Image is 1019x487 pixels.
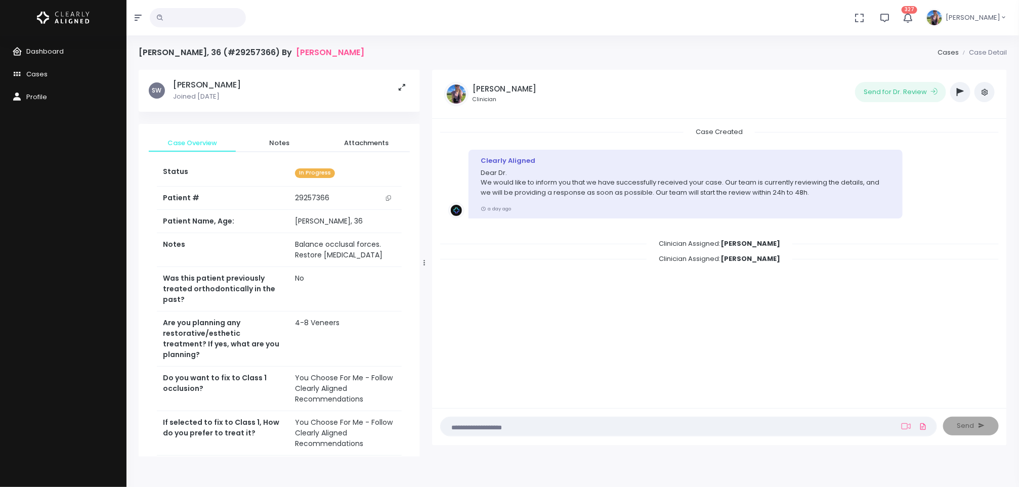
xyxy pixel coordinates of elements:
[296,48,364,57] a: [PERSON_NAME]
[481,205,511,212] small: a day ago
[244,138,315,148] span: Notes
[473,84,536,94] h5: [PERSON_NAME]
[481,168,890,198] p: Dear Dr. We would like to inform you that we have successfully received your case. Our team is cu...
[647,251,792,267] span: Clinician Assigned:
[295,168,335,178] span: In Progress
[684,124,755,140] span: Case Created
[173,80,241,90] h5: [PERSON_NAME]
[289,411,402,456] td: You Choose For Me - Follow Clearly Aligned Recommendations
[157,367,289,411] th: Do you want to fix to Class 1 occlusion?
[157,312,289,367] th: Are you planning any restorative/esthetic treatment? If yes, what are you planning?
[938,48,959,57] a: Cases
[139,48,364,57] h4: [PERSON_NAME], 36 (#29257366) By
[473,96,536,104] small: Clinician
[917,417,929,435] a: Add Files
[647,236,792,251] span: Clinician Assigned:
[157,267,289,312] th: Was this patient previously treated orthodontically in the past?
[946,13,1000,23] span: [PERSON_NAME]
[157,233,289,267] th: Notes
[26,92,47,102] span: Profile
[37,7,90,28] img: Logo Horizontal
[173,92,241,102] p: Joined [DATE]
[289,367,402,411] td: You Choose For Me - Follow Clearly Aligned Recommendations
[26,69,48,79] span: Cases
[289,187,402,210] td: 29257366
[481,156,890,166] div: Clearly Aligned
[959,48,1007,58] li: Case Detail
[149,82,165,99] span: SW
[331,138,402,148] span: Attachments
[157,138,228,148] span: Case Overview
[289,267,402,312] td: No
[157,160,289,186] th: Status
[289,233,402,267] td: Balance occlusal forces. Restore [MEDICAL_DATA]
[157,186,289,210] th: Patient #
[720,239,780,248] b: [PERSON_NAME]
[720,254,780,263] b: [PERSON_NAME]
[902,6,917,14] span: 327
[289,210,402,233] td: [PERSON_NAME], 36
[289,312,402,367] td: 4-8 Veneers
[855,82,946,102] button: Send for Dr. Review
[139,70,420,457] div: scrollable content
[157,411,289,456] th: If selected to fix to Class 1, How do you prefer to treat it?
[900,422,913,430] a: Add Loom Video
[26,47,64,56] span: Dashboard
[157,210,289,233] th: Patient Name, Age:
[925,9,944,27] img: Header Avatar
